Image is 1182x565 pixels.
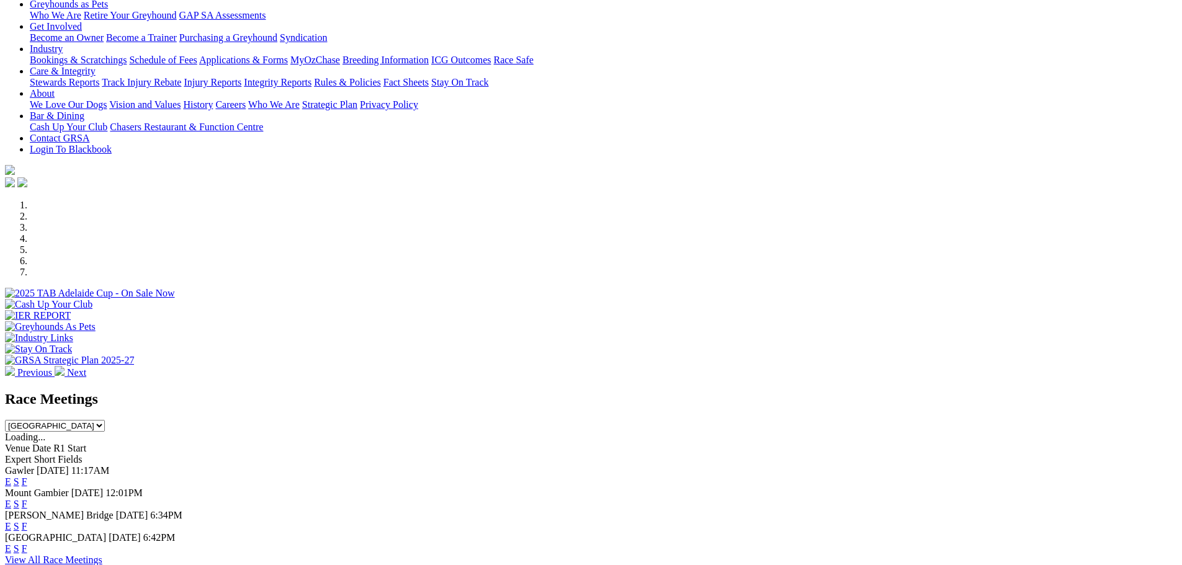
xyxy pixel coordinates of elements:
[17,367,52,378] span: Previous
[5,366,15,376] img: chevron-left-pager-white.svg
[5,367,55,378] a: Previous
[431,55,491,65] a: ICG Outcomes
[71,487,104,498] span: [DATE]
[34,454,56,465] span: Short
[109,532,141,543] span: [DATE]
[22,476,27,487] a: F
[30,66,96,76] a: Care & Integrity
[5,554,102,565] a: View All Race Meetings
[32,443,51,453] span: Date
[199,55,288,65] a: Applications & Forms
[5,499,11,509] a: E
[14,543,19,554] a: S
[30,133,89,143] a: Contact GRSA
[102,77,181,87] a: Track Injury Rebate
[5,432,45,442] span: Loading...
[5,487,69,498] span: Mount Gambier
[5,299,92,310] img: Cash Up Your Club
[183,99,213,110] a: History
[53,443,86,453] span: R1 Start
[5,443,30,453] span: Venue
[5,332,73,344] img: Industry Links
[55,366,65,376] img: chevron-right-pager-white.svg
[5,543,11,554] a: E
[314,77,381,87] a: Rules & Policies
[110,122,263,132] a: Chasers Restaurant & Function Centre
[5,454,32,465] span: Expert
[383,77,429,87] a: Fact Sheets
[30,21,82,32] a: Get Involved
[30,10,1177,21] div: Greyhounds as Pets
[30,77,99,87] a: Stewards Reports
[493,55,533,65] a: Race Safe
[215,99,246,110] a: Careers
[184,77,241,87] a: Injury Reports
[431,77,488,87] a: Stay On Track
[5,510,114,520] span: [PERSON_NAME] Bridge
[30,144,112,154] a: Login To Blackbook
[302,99,357,110] a: Strategic Plan
[14,499,19,509] a: S
[37,465,69,476] span: [DATE]
[109,99,181,110] a: Vision and Values
[143,532,176,543] span: 6:42PM
[30,77,1177,88] div: Care & Integrity
[30,99,1177,110] div: About
[5,288,175,299] img: 2025 TAB Adelaide Cup - On Sale Now
[30,55,1177,66] div: Industry
[67,367,86,378] span: Next
[244,77,311,87] a: Integrity Reports
[22,499,27,509] a: F
[5,465,34,476] span: Gawler
[5,521,11,532] a: E
[248,99,300,110] a: Who We Are
[106,32,177,43] a: Become a Trainer
[5,165,15,175] img: logo-grsa-white.png
[71,465,110,476] span: 11:17AM
[84,10,177,20] a: Retire Your Greyhound
[5,310,71,321] img: IER REPORT
[58,454,82,465] span: Fields
[5,532,106,543] span: [GEOGRAPHIC_DATA]
[30,32,104,43] a: Become an Owner
[343,55,429,65] a: Breeding Information
[150,510,182,520] span: 6:34PM
[17,177,27,187] img: twitter.svg
[5,355,134,366] img: GRSA Strategic Plan 2025-27
[5,321,96,332] img: Greyhounds As Pets
[129,55,197,65] a: Schedule of Fees
[30,43,63,54] a: Industry
[5,177,15,187] img: facebook.svg
[55,367,86,378] a: Next
[30,99,107,110] a: We Love Our Dogs
[30,55,127,65] a: Bookings & Scratchings
[179,32,277,43] a: Purchasing a Greyhound
[14,476,19,487] a: S
[179,10,266,20] a: GAP SA Assessments
[280,32,327,43] a: Syndication
[5,344,72,355] img: Stay On Track
[116,510,148,520] span: [DATE]
[30,122,107,132] a: Cash Up Your Club
[30,122,1177,133] div: Bar & Dining
[22,521,27,532] a: F
[30,10,81,20] a: Who We Are
[30,110,84,121] a: Bar & Dining
[30,88,55,99] a: About
[290,55,340,65] a: MyOzChase
[105,487,143,498] span: 12:01PM
[5,476,11,487] a: E
[5,391,1177,407] h2: Race Meetings
[30,32,1177,43] div: Get Involved
[360,99,418,110] a: Privacy Policy
[14,521,19,532] a: S
[22,543,27,554] a: F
